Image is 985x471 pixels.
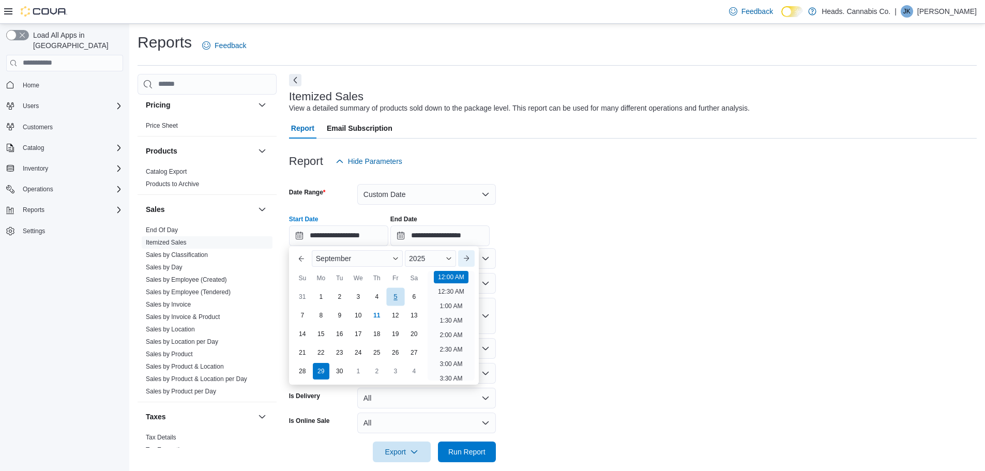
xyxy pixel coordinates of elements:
[146,264,183,271] a: Sales by Day
[406,270,422,286] div: Sa
[146,446,190,453] a: Tax Exemptions
[293,250,310,267] button: Previous Month
[138,119,277,136] div: Pricing
[19,142,48,154] button: Catalog
[331,344,348,361] div: day-23
[386,287,404,306] div: day-5
[146,434,176,441] a: Tax Details
[289,215,319,223] label: Start Date
[357,413,496,433] button: All
[138,431,277,460] div: Taxes
[146,326,195,333] a: Sales by Location
[23,144,44,152] span: Catalog
[901,5,913,18] div: Joel Kehrer
[350,288,367,305] div: day-3
[19,224,123,237] span: Settings
[348,156,402,166] span: Hide Parameters
[146,375,247,383] span: Sales by Product & Location per Day
[146,276,227,283] a: Sales by Employee (Created)
[369,363,385,379] div: day-2
[406,363,422,379] div: day-4
[313,326,329,342] div: day-15
[2,161,127,176] button: Inventory
[146,325,195,333] span: Sales by Location
[291,118,314,139] span: Report
[23,227,45,235] span: Settings
[406,307,422,324] div: day-13
[146,226,178,234] a: End Of Day
[138,165,277,194] div: Products
[256,145,268,157] button: Products
[146,433,176,442] span: Tax Details
[435,358,466,370] li: 3:00 AM
[146,338,218,345] a: Sales by Location per Day
[331,326,348,342] div: day-16
[294,270,311,286] div: Su
[725,1,777,22] a: Feedback
[369,326,385,342] div: day-18
[138,32,192,53] h1: Reports
[387,307,404,324] div: day-12
[313,344,329,361] div: day-22
[435,300,466,312] li: 1:00 AM
[19,225,49,237] a: Settings
[19,183,57,195] button: Operations
[313,270,329,286] div: Mo
[369,270,385,286] div: Th
[331,363,348,379] div: day-30
[369,344,385,361] div: day-25
[146,387,216,396] span: Sales by Product per Day
[369,307,385,324] div: day-11
[146,146,177,156] h3: Products
[23,164,48,173] span: Inventory
[390,225,490,246] input: Press the down key to open a popover containing a calendar.
[146,146,254,156] button: Products
[481,312,490,320] button: Open list of options
[435,343,466,356] li: 2:30 AM
[327,118,392,139] span: Email Subscription
[256,203,268,216] button: Sales
[146,276,227,284] span: Sales by Employee (Created)
[146,300,191,309] span: Sales by Invoice
[917,5,977,18] p: [PERSON_NAME]
[387,270,404,286] div: Fr
[331,151,406,172] button: Hide Parameters
[146,313,220,321] span: Sales by Invoice & Product
[6,73,123,266] nav: Complex example
[822,5,890,18] p: Heads. Cannabis Co.
[312,250,403,267] div: Button. Open the month selector. September is currently selected.
[146,204,165,215] h3: Sales
[146,168,187,175] a: Catalog Export
[435,314,466,327] li: 1:30 AM
[146,375,247,383] a: Sales by Product & Location per Day
[387,326,404,342] div: day-19
[19,121,57,133] a: Customers
[146,288,231,296] span: Sales by Employee (Tendered)
[741,6,773,17] span: Feedback
[146,362,224,371] span: Sales by Product & Location
[458,250,475,267] button: Next month
[293,287,423,381] div: September, 2025
[481,279,490,287] button: Open list of options
[350,307,367,324] div: day-10
[409,254,425,263] span: 2025
[146,168,187,176] span: Catalog Export
[23,123,53,131] span: Customers
[903,5,911,18] span: JK
[294,326,311,342] div: day-14
[138,224,277,402] div: Sales
[23,206,44,214] span: Reports
[435,372,466,385] li: 3:30 AM
[369,288,385,305] div: day-4
[215,40,246,51] span: Feedback
[146,100,254,110] button: Pricing
[481,254,490,263] button: Open list of options
[256,411,268,423] button: Taxes
[313,288,329,305] div: day-1
[19,142,123,154] span: Catalog
[146,388,216,395] a: Sales by Product per Day
[21,6,67,17] img: Cova
[405,250,456,267] div: Button. Open the year selector. 2025 is currently selected.
[19,100,123,112] span: Users
[350,344,367,361] div: day-24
